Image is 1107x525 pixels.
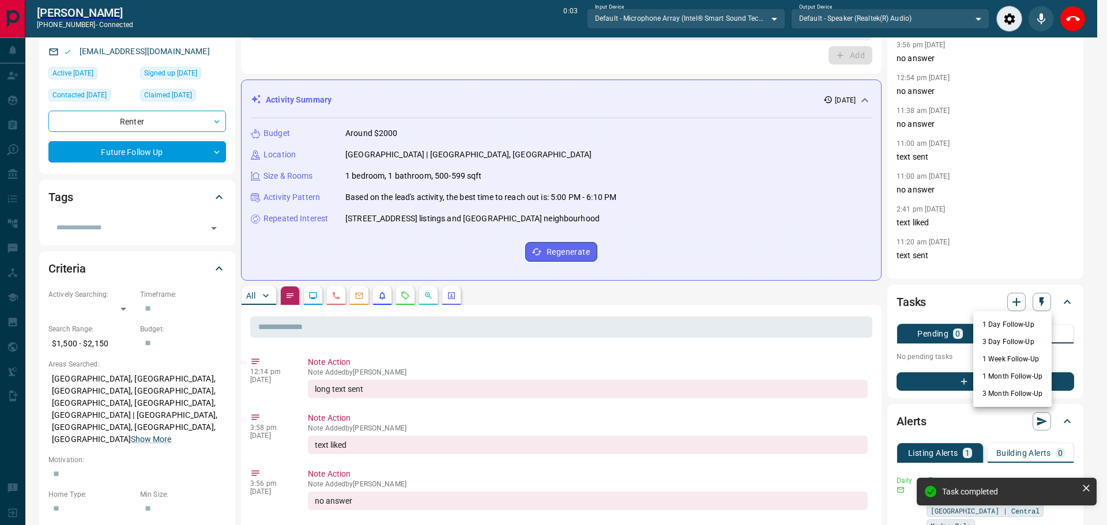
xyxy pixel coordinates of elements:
li: 1 Day Follow-Up [973,316,1052,333]
li: 3 Day Follow-Up [973,333,1052,350]
div: Task completed [942,487,1077,496]
li: 1 Week Follow-Up [973,350,1052,368]
li: 1 Month Follow-Up [973,368,1052,385]
li: 3 Month Follow-Up [973,385,1052,402]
